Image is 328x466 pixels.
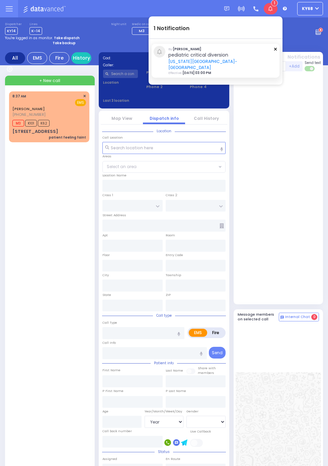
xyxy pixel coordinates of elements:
strong: Take dispatch [54,35,80,41]
span: You're logged in as monitor. [5,35,53,41]
h5: Message members on selected call [238,312,279,321]
span: Call type [153,313,175,318]
span: 8:37 AM [12,94,26,99]
label: Caller: [103,63,160,68]
img: message.svg [224,6,229,11]
span: Internal Chat [285,315,310,319]
label: Fire [207,329,225,337]
a: History [71,52,91,64]
a: Dispatch info [150,115,179,121]
div: patient feeling faint [49,135,86,140]
label: First Name [102,368,120,373]
label: Last Name [166,368,183,373]
button: Notifications [288,54,320,61]
input: Search location here [102,142,226,154]
img: Logo [23,5,68,13]
label: Areas [102,154,111,159]
label: Floor [102,253,110,257]
span: pediatric critical diversion [168,52,271,59]
label: Call Type [102,320,117,325]
label: Turn off text [305,65,315,72]
div: All [5,52,25,64]
span: Phone 2 [146,84,181,90]
span: + New call [39,78,60,84]
label: Apt [102,233,108,238]
label: P Last Name [166,389,186,393]
label: State [102,293,111,297]
label: Cross 1 [102,193,113,198]
label: Township [166,273,181,278]
label: Gender [186,409,198,414]
span: Phone 1 [146,70,181,75]
label: Street Address [102,213,126,218]
span: M3 [139,28,145,33]
span: [US_STATE][GEOGRAPHIC_DATA]- [GEOGRAPHIC_DATA] [168,59,271,71]
input: Search a contact [103,70,138,78]
span: Other building occupants [220,223,224,228]
small: Share with [198,366,216,370]
span: 1 Notification [154,24,189,32]
label: Age [102,409,108,414]
div: Year/Month/Week/Day [145,409,184,414]
label: Call Info [102,340,116,345]
div: [STREET_ADDRESS] [12,128,58,135]
label: Cross 2 [166,193,177,198]
span: M3 [12,120,24,127]
label: City [102,273,109,278]
label: Cad: [103,56,160,61]
label: Location [103,80,138,85]
label: Call Location [102,135,123,140]
label: ZIP [166,293,171,297]
label: Entry Code [166,253,183,257]
a: [PERSON_NAME] [12,106,45,111]
span: K-14 [29,27,42,35]
span: 0 [311,314,317,320]
label: P First Name [102,389,124,393]
label: Lines [29,22,42,26]
label: En Route [166,457,180,461]
label: EMS [189,329,207,337]
span: KY14 [5,27,18,35]
span: [DATE] 03:00 PM [182,71,211,75]
label: Last 3 location [103,98,164,103]
span: Select an area [107,164,137,170]
label: Use Callback [190,429,211,434]
label: Location Name [102,173,127,178]
button: Internal Chat 0 [279,313,319,321]
span: ✕ [83,93,86,99]
span: Send text [305,60,321,65]
span: By: [168,47,173,51]
div: Fire [49,52,69,64]
span: ky68 [302,6,313,12]
span: [PHONE_NUMBER] [12,112,46,117]
label: Assigned [102,457,117,461]
span: Phone 4 [190,84,225,90]
span: Effective: [168,71,182,75]
div: EMS [27,52,47,64]
strong: Take backup [53,41,76,46]
label: Medic on call [132,22,153,26]
span: EMS [75,99,86,106]
button: ky68 [297,2,323,15]
a: Call History [194,115,219,121]
label: Dispatcher [5,22,22,26]
button: Add New [247,23,277,33]
span: members [198,371,214,375]
label: Call back number [102,429,132,434]
img: comment-alt.png [280,316,284,319]
span: Location [153,129,175,134]
span: K62 [38,120,50,127]
span: Patient info [151,361,177,366]
a: Map View [111,115,132,121]
label: Room [166,233,175,238]
span: Status [155,449,173,454]
button: Send [209,347,226,359]
span: [PERSON_NAME] [173,47,201,51]
span: K101 [25,120,37,127]
label: Night unit [111,22,126,26]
